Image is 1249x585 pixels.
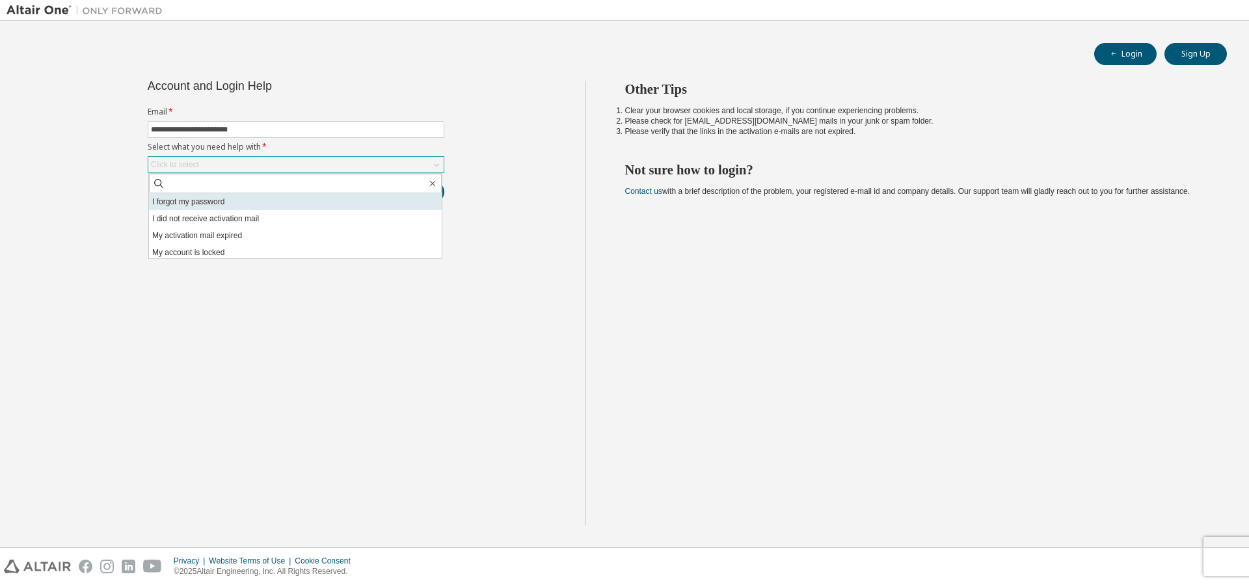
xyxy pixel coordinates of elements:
[151,159,199,170] div: Click to select
[143,560,162,573] img: youtube.svg
[79,560,92,573] img: facebook.svg
[295,556,358,566] div: Cookie Consent
[122,560,135,573] img: linkedin.svg
[625,161,1204,178] h2: Not sure how to login?
[7,4,169,17] img: Altair One
[625,126,1204,137] li: Please verify that the links in the activation e-mails are not expired.
[625,116,1204,126] li: Please check for [EMAIL_ADDRESS][DOMAIN_NAME] mails in your junk or spam folder.
[174,556,209,566] div: Privacy
[100,560,114,573] img: instagram.svg
[625,81,1204,98] h2: Other Tips
[148,81,385,91] div: Account and Login Help
[625,105,1204,116] li: Clear your browser cookies and local storage, if you continue experiencing problems.
[174,566,358,577] p: © 2025 Altair Engineering, Inc. All Rights Reserved.
[148,142,444,152] label: Select what you need help with
[625,187,662,196] a: Contact us
[148,107,444,117] label: Email
[1164,43,1227,65] button: Sign Up
[625,187,1190,196] span: with a brief description of the problem, your registered e-mail id and company details. Our suppo...
[1094,43,1157,65] button: Login
[149,193,442,210] li: I forgot my password
[148,157,444,172] div: Click to select
[4,560,71,573] img: altair_logo.svg
[209,556,295,566] div: Website Terms of Use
